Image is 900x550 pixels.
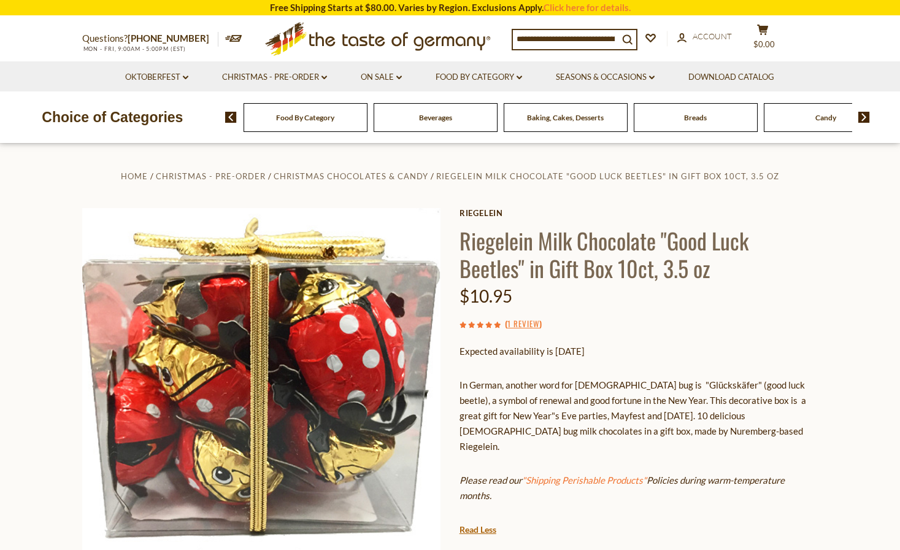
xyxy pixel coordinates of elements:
[677,30,732,44] a: Account
[460,344,818,359] p: Expected availability is [DATE]
[460,227,818,282] h1: Riegelein Milk Chocolate "Good Luck Beetles" in Gift Box 10ct, 3.5 oz
[858,112,870,123] img: next arrow
[419,113,452,122] a: Beverages
[527,113,604,122] a: Baking, Cakes, Desserts
[556,71,655,84] a: Seasons & Occasions
[507,317,539,331] a: 1 Review
[544,2,631,13] a: Click here for details.
[128,33,209,44] a: [PHONE_NUMBER]
[460,474,785,501] em: Please read our Policies during warm-temperature months.
[693,31,732,41] span: Account
[361,71,402,84] a: On Sale
[815,113,836,122] a: Candy
[460,378,818,454] p: In German, another word for [DEMOGRAPHIC_DATA] bug is "Glückskäfer" (good luck beetle), a symbol ...
[753,39,775,49] span: $0.00
[460,524,496,536] a: Read Less
[745,24,782,55] button: $0.00
[505,317,542,330] span: ( )
[436,71,522,84] a: Food By Category
[436,171,779,181] a: Riegelein Milk Chocolate "Good Luck Beetles" in Gift Box 10ct, 3.5 oz
[522,474,647,486] a: "Shipping Perishable Products"
[82,31,218,47] p: Questions?
[121,171,148,181] a: Home
[684,113,707,122] a: Breads
[688,71,774,84] a: Download Catalog
[276,113,334,122] a: Food By Category
[82,45,187,52] span: MON - FRI, 9:00AM - 5:00PM (EST)
[225,112,237,123] img: previous arrow
[460,208,818,218] a: Riegelein
[274,171,428,181] a: Christmas Chocolates & Candy
[460,285,512,306] span: $10.95
[156,171,266,181] a: Christmas - PRE-ORDER
[125,71,188,84] a: Oktoberfest
[222,71,327,84] a: Christmas - PRE-ORDER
